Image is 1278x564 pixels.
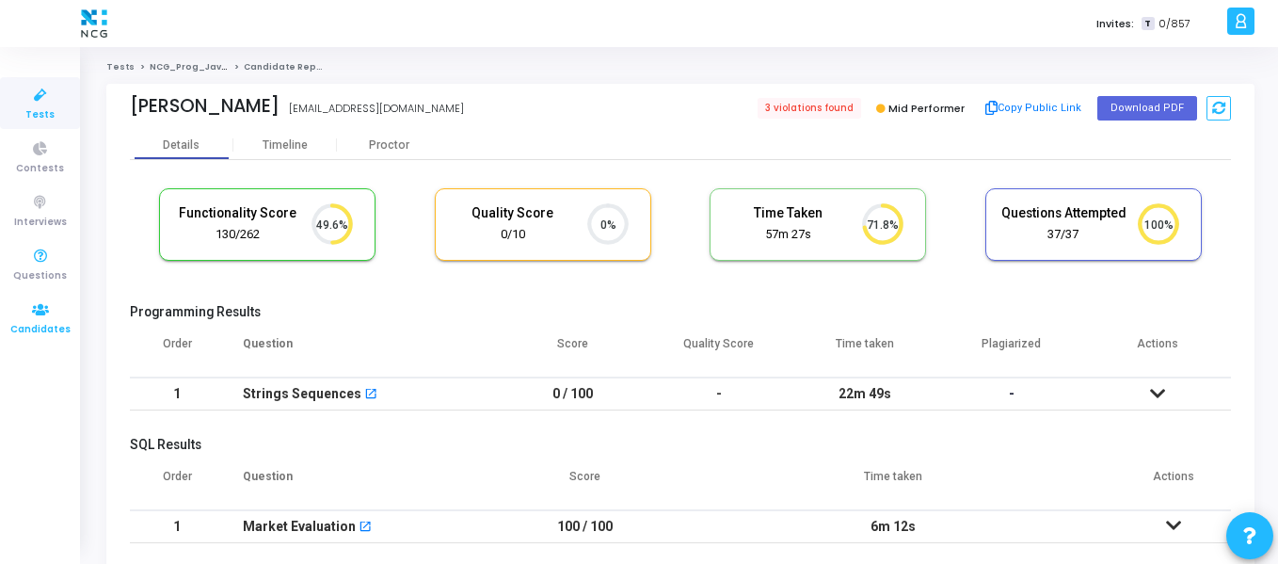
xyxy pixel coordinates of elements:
[938,325,1085,378] th: Plagiarized
[758,98,861,119] span: 3 violations found
[163,138,200,153] div: Details
[263,138,308,153] div: Timeline
[725,205,851,221] h5: Time Taken
[130,437,1231,453] h5: SQL Results
[450,205,576,221] h5: Quality Score
[1000,226,1126,244] div: 37/37
[130,510,224,543] td: 1
[364,389,377,402] mat-icon: open_in_new
[670,458,1116,510] th: Time taken
[10,322,71,338] span: Candidates
[130,304,1231,320] h5: Programming Results
[500,325,647,378] th: Score
[130,95,280,117] div: [PERSON_NAME]
[725,226,851,244] div: 57m 27s
[1158,16,1190,32] span: 0/857
[224,458,500,510] th: Question
[289,101,464,117] div: [EMAIL_ADDRESS][DOMAIN_NAME]
[106,61,135,73] a: Tests
[1142,17,1154,31] span: T
[14,215,67,231] span: Interviews
[646,378,792,411] td: -
[888,101,965,116] span: Mid Performer
[792,378,939,411] td: 22m 49s
[1096,16,1134,32] label: Invites:
[1097,96,1197,121] button: Download PDF
[106,61,1254,73] nav: breadcrumb
[1009,386,1014,401] span: -
[1000,205,1126,221] h5: Questions Attempted
[243,379,361,410] div: Strings Sequences
[670,510,1116,543] td: 6m 12s
[174,205,300,221] h5: Functionality Score
[25,107,55,123] span: Tests
[792,325,939,378] th: Time taken
[337,138,440,153] div: Proctor
[450,226,576,244] div: 0/10
[500,378,647,411] td: 0 / 100
[174,226,300,244] div: 130/262
[16,161,64,177] span: Contests
[980,94,1088,122] button: Copy Public Link
[130,325,224,378] th: Order
[500,510,670,543] td: 100 / 100
[244,61,330,73] span: Candidate Report
[130,378,224,411] td: 1
[13,268,67,284] span: Questions
[130,458,224,510] th: Order
[646,325,792,378] th: Quality Score
[1115,458,1231,510] th: Actions
[1085,325,1232,378] th: Actions
[224,325,500,378] th: Question
[150,61,297,73] a: NCG_Prog_JavaFS_2025_Test
[243,511,356,542] div: Market Evaluation
[76,5,112,42] img: logo
[500,458,670,510] th: Score
[359,522,372,535] mat-icon: open_in_new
